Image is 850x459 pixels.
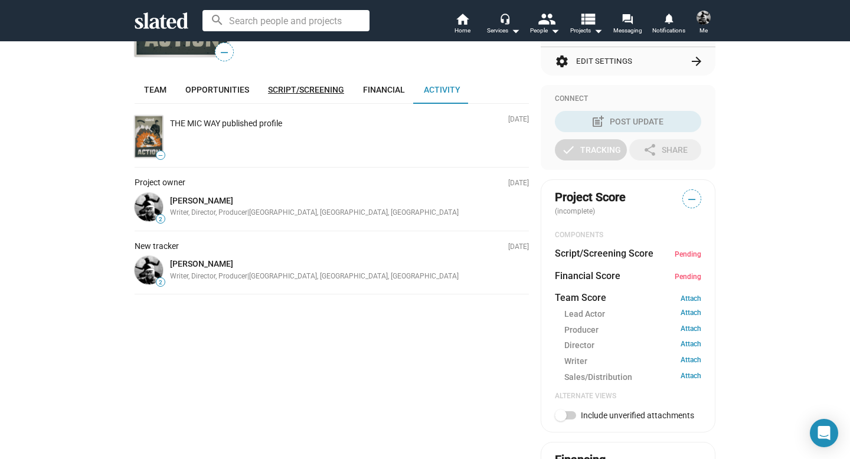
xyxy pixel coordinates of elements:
[555,54,569,68] mat-icon: settings
[259,76,354,104] a: Script/Screening
[555,392,701,401] div: Alternate Views
[156,279,165,286] span: 2
[699,24,708,38] span: Me
[170,208,479,218] div: Writer, Director, Producer | [GEOGRAPHIC_DATA], [GEOGRAPHIC_DATA], [GEOGRAPHIC_DATA]
[132,191,165,224] a: Phonz Williams
[170,196,233,205] a: [PERSON_NAME]
[508,179,529,188] p: [DATE]
[570,24,603,38] span: Projects
[548,24,562,38] mat-icon: arrow_drop_down
[202,10,370,31] input: Search people and projects
[508,115,529,124] p: [DATE]
[144,85,166,94] span: Team
[555,247,653,260] dt: Script/Screening Score
[170,272,479,281] div: Writer, Director, Producer | [GEOGRAPHIC_DATA], [GEOGRAPHIC_DATA], [GEOGRAPHIC_DATA]
[555,207,597,215] span: (incomplete)
[508,242,529,252] p: [DATE]
[675,250,701,258] span: Pending
[564,324,599,336] span: Producer
[613,24,642,38] span: Messaging
[538,10,555,27] mat-icon: people
[607,12,648,38] a: Messaging
[581,411,694,420] span: Include unverified attachments
[648,12,689,38] a: Notifications
[622,13,633,24] mat-icon: forum
[689,8,718,39] button: Phonz WilliamsMe
[681,340,701,351] a: Attach
[564,356,587,367] span: Writer
[555,139,627,160] button: Tracking
[561,139,621,160] div: Tracking
[555,291,606,304] dt: Team Score
[268,85,344,94] span: Script/Screening
[681,356,701,367] a: Attach
[455,12,469,26] mat-icon: home
[487,24,520,38] div: Services
[555,231,701,240] div: COMPONENTS
[564,372,632,383] span: Sales/Distribution
[424,85,460,94] span: Activity
[135,256,163,284] img: Phonz Williams
[555,47,701,76] button: Edit Settings
[681,294,701,303] a: Attach
[652,24,685,38] span: Notifications
[681,309,701,320] a: Attach
[593,111,663,132] div: Post Update
[591,24,605,38] mat-icon: arrow_drop_down
[135,116,163,158] img: THE MIC WAY
[564,309,605,320] span: Lead Actor
[681,372,701,383] a: Attach
[643,143,657,157] mat-icon: share
[629,139,701,160] button: Share
[675,273,701,281] span: Pending
[170,259,233,268] a: [PERSON_NAME]
[132,254,165,287] a: Phonz Williams
[565,12,607,38] button: Projects
[156,216,165,223] span: 2
[810,419,838,447] div: Open Intercom Messenger
[561,143,576,157] mat-icon: check
[524,12,565,38] button: People
[555,270,620,282] dt: Financial Score
[483,12,524,38] button: Services
[354,76,414,104] a: Financial
[176,76,259,104] a: Opportunities
[643,139,688,160] div: Share
[591,114,605,129] mat-icon: post_add
[697,11,711,25] img: Phonz Williams
[156,152,165,159] span: —
[135,76,176,104] a: Team
[555,111,701,132] button: Post Update
[135,241,479,252] div: New tracker
[215,45,233,60] span: —
[363,85,405,94] span: Financial
[135,177,479,188] div: Project owner
[555,189,626,205] span: Project Score
[663,12,674,24] mat-icon: notifications
[683,192,701,207] span: —
[135,193,163,221] img: Phonz Williams
[185,85,249,94] span: Opportunities
[530,24,560,38] div: People
[681,324,701,336] a: Attach
[442,12,483,38] a: Home
[689,54,704,68] mat-icon: arrow_forward
[555,94,701,104] div: Connect
[499,13,510,24] mat-icon: headset_mic
[579,10,596,27] mat-icon: view_list
[508,24,522,38] mat-icon: arrow_drop_down
[170,118,282,129] div: THE MIC WAY published profile
[564,340,594,351] span: Director
[455,24,470,38] span: Home
[414,76,470,104] a: Activity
